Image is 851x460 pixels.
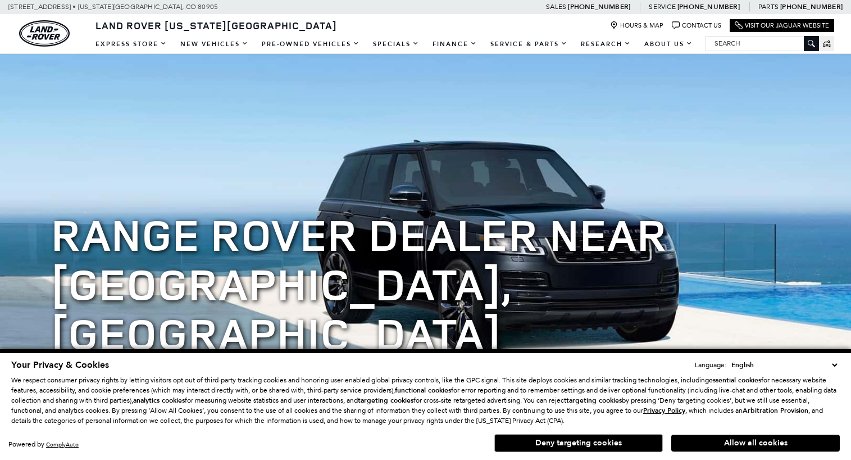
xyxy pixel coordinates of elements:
[174,34,255,54] a: New Vehicles
[735,21,829,30] a: Visit Our Jaguar Website
[366,34,426,54] a: Specials
[695,362,726,368] div: Language:
[89,19,344,32] a: Land Rover [US_STATE][GEOGRAPHIC_DATA]
[89,34,174,54] a: EXPRESS STORE
[568,2,630,11] a: [PHONE_NUMBER]
[671,435,840,452] button: Allow all cookies
[546,3,566,11] span: Sales
[706,37,818,50] input: Search
[643,406,685,415] u: Privacy Policy
[426,34,484,54] a: Finance
[51,209,800,358] h1: Range Rover Dealer near [GEOGRAPHIC_DATA], [GEOGRAPHIC_DATA]
[19,20,70,47] a: land-rover
[638,34,699,54] a: About Us
[484,34,574,54] a: Service & Parts
[8,441,79,448] div: Powered by
[709,376,761,385] strong: essential cookies
[8,3,218,11] a: [STREET_ADDRESS] • [US_STATE][GEOGRAPHIC_DATA], CO 80905
[758,3,779,11] span: Parts
[574,34,638,54] a: Research
[729,359,840,371] select: Language Select
[672,21,721,30] a: Contact Us
[133,396,185,405] strong: analytics cookies
[566,396,622,405] strong: targeting cookies
[11,359,109,371] span: Your Privacy & Cookies
[19,20,70,47] img: Land Rover
[358,396,413,405] strong: targeting cookies
[677,2,740,11] a: [PHONE_NUMBER]
[643,407,685,414] a: Privacy Policy
[255,34,366,54] a: Pre-Owned Vehicles
[780,2,843,11] a: [PHONE_NUMBER]
[11,375,840,426] p: We respect consumer privacy rights by letting visitors opt out of third-party tracking cookies an...
[743,406,808,415] strong: Arbitration Provision
[649,3,675,11] span: Service
[89,34,699,54] nav: Main Navigation
[494,434,663,452] button: Deny targeting cookies
[395,386,451,395] strong: functional cookies
[95,19,337,32] span: Land Rover [US_STATE][GEOGRAPHIC_DATA]
[46,441,79,448] a: ComplyAuto
[610,21,663,30] a: Hours & Map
